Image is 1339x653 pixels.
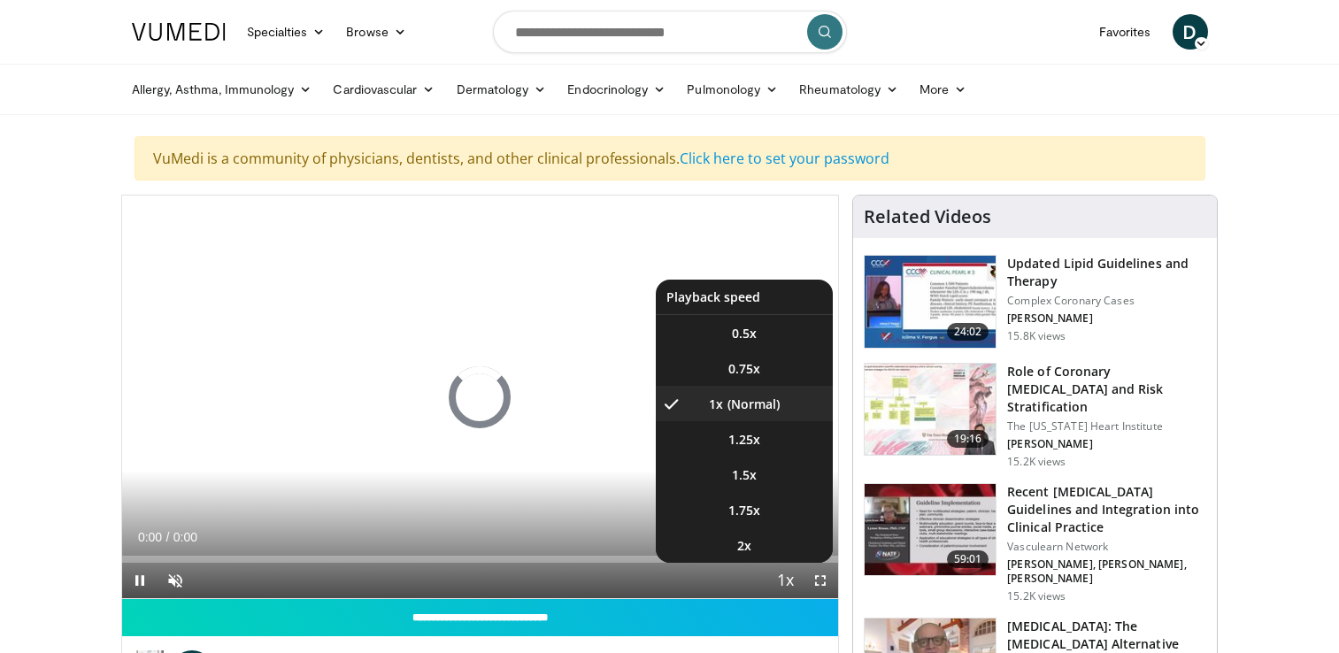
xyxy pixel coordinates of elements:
[236,14,336,50] a: Specialties
[732,325,757,342] span: 0.5x
[1007,419,1206,434] p: The [US_STATE] Heart Institute
[1007,557,1206,586] p: [PERSON_NAME], [PERSON_NAME], [PERSON_NAME]
[947,430,989,448] span: 19:16
[1007,483,1206,536] h3: Recent [MEDICAL_DATA] Guidelines and Integration into Clinical Practice
[158,563,193,598] button: Unmute
[803,563,838,598] button: Fullscreen
[1007,589,1066,603] p: 15.2K views
[680,149,889,168] a: Click here to set your password
[132,23,226,41] img: VuMedi Logo
[728,502,760,519] span: 1.75x
[493,11,847,53] input: Search topics, interventions
[138,530,162,544] span: 0:00
[767,563,803,598] button: Playback Rate
[1007,437,1206,451] p: [PERSON_NAME]
[728,360,760,378] span: 0.75x
[1007,455,1066,469] p: 15.2K views
[1089,14,1162,50] a: Favorites
[1007,294,1206,308] p: Complex Coronary Cases
[335,14,417,50] a: Browse
[122,563,158,598] button: Pause
[557,72,676,107] a: Endocrinology
[166,530,170,544] span: /
[173,530,197,544] span: 0:00
[737,537,751,555] span: 2x
[947,323,989,341] span: 24:02
[122,196,839,599] video-js: Video Player
[789,72,909,107] a: Rheumatology
[1007,540,1206,554] p: Vasculearn Network
[864,483,1206,603] a: 59:01 Recent [MEDICAL_DATA] Guidelines and Integration into Clinical Practice Vasculearn Network ...
[728,431,760,449] span: 1.25x
[865,484,996,576] img: 87825f19-cf4c-4b91-bba1-ce218758c6bb.150x105_q85_crop-smart_upscale.jpg
[121,72,323,107] a: Allergy, Asthma, Immunology
[947,550,989,568] span: 59:01
[122,556,839,563] div: Progress Bar
[864,363,1206,469] a: 19:16 Role of Coronary [MEDICAL_DATA] and Risk Stratification The [US_STATE] Heart Institute [PER...
[676,72,789,107] a: Pulmonology
[709,396,723,413] span: 1x
[135,136,1205,181] div: VuMedi is a community of physicians, dentists, and other clinical professionals.
[322,72,445,107] a: Cardiovascular
[864,206,991,227] h4: Related Videos
[909,72,977,107] a: More
[1007,255,1206,290] h3: Updated Lipid Guidelines and Therapy
[446,72,558,107] a: Dermatology
[865,256,996,348] img: 77f671eb-9394-4acc-bc78-a9f077f94e00.150x105_q85_crop-smart_upscale.jpg
[1007,329,1066,343] p: 15.8K views
[1173,14,1208,50] a: D
[1007,363,1206,416] h3: Role of Coronary [MEDICAL_DATA] and Risk Stratification
[1007,618,1206,653] h3: [MEDICAL_DATA]: The [MEDICAL_DATA] Alternative
[1007,311,1206,326] p: [PERSON_NAME]
[864,255,1206,349] a: 24:02 Updated Lipid Guidelines and Therapy Complex Coronary Cases [PERSON_NAME] 15.8K views
[732,466,757,484] span: 1.5x
[865,364,996,456] img: 1efa8c99-7b8a-4ab5-a569-1c219ae7bd2c.150x105_q85_crop-smart_upscale.jpg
